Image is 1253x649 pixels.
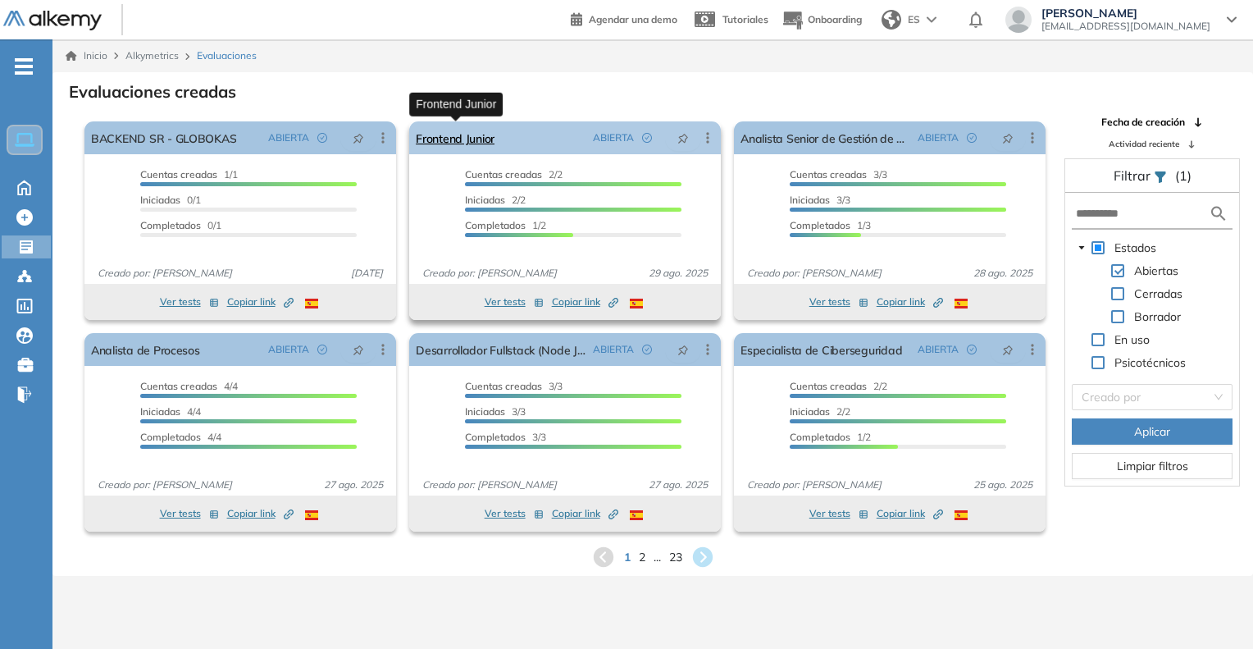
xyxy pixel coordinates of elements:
img: ESP [305,299,318,309]
span: Completados [790,431,850,443]
span: 1/2 [465,219,546,231]
span: Copiar link [877,506,943,521]
span: Cuentas creadas [140,380,217,392]
span: Onboarding [808,13,862,25]
span: Iniciadas [790,405,830,418]
span: Creado por: [PERSON_NAME] [416,266,563,281]
button: Copiar link [877,504,943,523]
a: Desarrollador Fullstack (Node Js - React) AWS [416,333,586,366]
span: pushpin [677,131,689,144]
span: Creado por: [PERSON_NAME] [740,478,888,492]
img: ESP [955,299,968,309]
span: 3/3 [465,431,546,443]
span: 27 ago. 2025 [317,478,390,492]
a: Analista de Procesos [91,333,200,366]
button: Aplicar [1072,418,1232,445]
span: pushpin [677,343,689,356]
span: Cuentas creadas [790,168,867,181]
span: ES [908,12,920,27]
img: world [882,10,901,30]
button: pushpin [990,336,1026,363]
span: Abiertas [1131,261,1182,281]
span: Iniciadas [465,194,505,206]
span: 25 ago. 2025 [967,478,1039,492]
span: En uso [1114,332,1150,347]
i: - [15,65,33,68]
button: Ver tests [809,292,868,312]
span: Creado por: [PERSON_NAME] [416,478,563,492]
span: ABIERTA [918,130,959,145]
span: 4/4 [140,380,238,392]
a: Agendar una demo [571,8,677,28]
img: Logo [3,11,102,31]
span: Completados [465,431,526,443]
span: 3/3 [465,380,563,392]
span: 2/2 [790,405,850,418]
span: [EMAIL_ADDRESS][DOMAIN_NAME] [1041,20,1210,33]
span: pushpin [353,343,364,356]
button: pushpin [340,336,376,363]
span: Copiar link [552,295,618,309]
span: En uso [1111,330,1153,350]
span: Alkymetrics [125,49,179,62]
span: Copiar link [227,295,294,309]
span: Aplicar [1134,423,1170,441]
span: [PERSON_NAME] [1041,7,1210,20]
button: Copiar link [227,292,294,312]
span: pushpin [1002,343,1014,356]
span: 27 ago. 2025 [642,478,714,492]
span: pushpin [353,131,364,144]
img: ESP [630,299,643,309]
a: BACKEND SR - GLOBOKAS [91,121,236,154]
div: Frontend Junior [409,92,503,116]
span: 3/3 [465,405,526,418]
span: Creado por: [PERSON_NAME] [91,478,239,492]
span: Cerradas [1134,286,1182,301]
span: Iniciadas [790,194,830,206]
span: Cuentas creadas [465,380,542,392]
img: ESP [305,510,318,520]
span: 4/4 [140,431,221,443]
button: Ver tests [485,504,544,523]
span: Borrador [1131,307,1184,327]
a: Analista Senior de Gestión de Accesos SAP [740,121,911,154]
button: Ver tests [809,504,868,523]
button: Ver tests [485,292,544,312]
span: ABIERTA [593,342,634,357]
span: Copiar link [227,506,294,521]
span: Estados [1111,238,1160,258]
span: Copiar link [552,506,618,521]
span: Cuentas creadas [790,380,867,392]
img: ESP [955,510,968,520]
span: Evaluaciones [197,48,257,63]
span: pushpin [1002,131,1014,144]
span: Agendar una demo [589,13,677,25]
span: caret-down [1078,244,1086,252]
span: Cuentas creadas [140,168,217,181]
span: 28 ago. 2025 [967,266,1039,281]
span: 29 ago. 2025 [642,266,714,281]
img: arrow [927,16,936,23]
span: 4/4 [140,405,201,418]
button: Copiar link [227,504,294,523]
span: 0/1 [140,219,221,231]
span: check-circle [317,133,327,143]
h3: Evaluaciones creadas [69,82,236,102]
span: Cuentas creadas [465,168,542,181]
span: Iniciadas [140,405,180,418]
span: 2/2 [465,168,563,181]
span: ... [654,549,661,566]
span: Tutoriales [722,13,768,25]
span: ABIERTA [268,342,309,357]
button: Copiar link [552,504,618,523]
span: Psicotécnicos [1111,353,1189,372]
span: 0/1 [140,194,201,206]
span: Iniciadas [140,194,180,206]
span: Borrador [1134,309,1181,324]
span: 1/1 [140,168,238,181]
button: Copiar link [552,292,618,312]
span: Creado por: [PERSON_NAME] [740,266,888,281]
button: Copiar link [877,292,943,312]
span: Iniciadas [465,405,505,418]
span: Copiar link [877,295,943,309]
